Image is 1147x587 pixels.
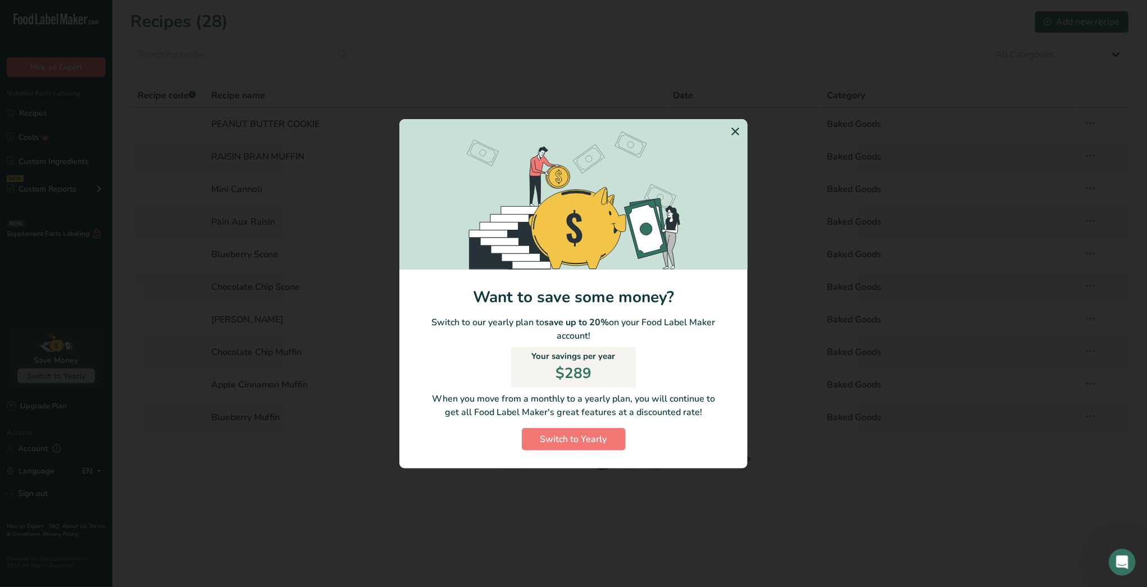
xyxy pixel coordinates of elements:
[556,362,591,384] p: $289
[399,288,748,307] h1: Want to save some money?
[408,392,739,419] p: When you move from a monthly to a yearly plan, you will continue to get all Food Label Maker's gr...
[399,316,748,343] p: Switch to our yearly plan to on your Food Label Maker account!
[532,350,616,363] p: Your savings per year
[522,428,626,451] button: Switch to Yearly
[540,433,607,446] span: Switch to Yearly
[1109,549,1136,576] iframe: Intercom live chat
[545,316,609,329] b: save up to 20%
